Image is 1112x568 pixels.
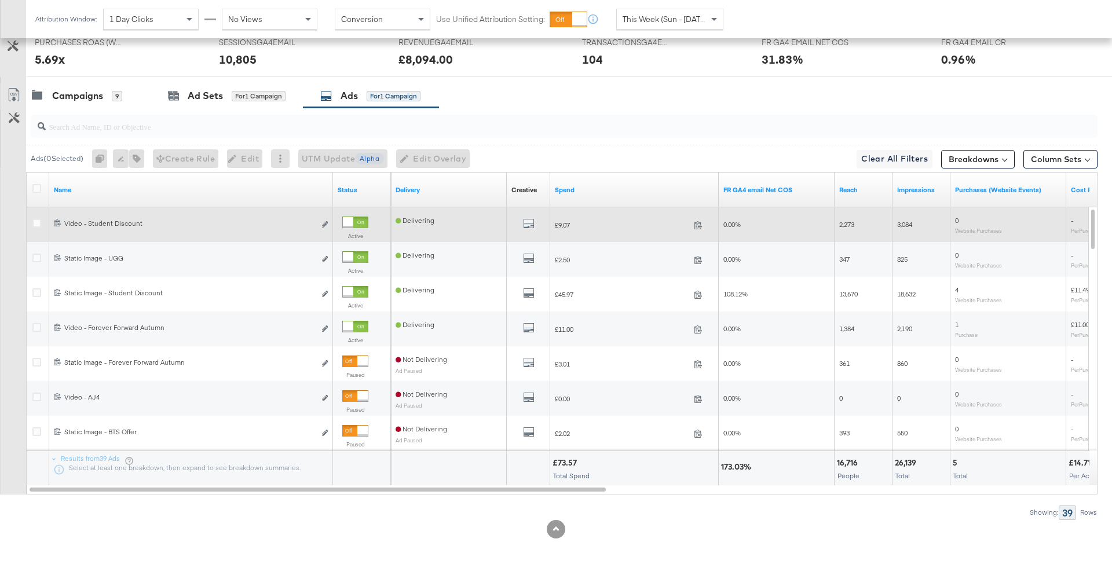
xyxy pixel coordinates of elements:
div: for 1 Campaign [367,91,420,101]
span: 0 [955,216,959,225]
span: 1,384 [839,324,854,333]
div: 173.03% [721,461,755,472]
sub: Ad Paused [396,402,422,409]
div: 104 [582,51,603,68]
span: Total Spend [553,471,590,480]
div: Video - Student Discount [64,219,315,228]
div: Campaigns [52,89,103,102]
span: SESSIONSGA4EMAIL [219,37,306,48]
span: 3,084 [897,220,912,229]
div: 5.69x [35,51,65,68]
sub: Per Purchase [1071,331,1102,338]
span: FR GA4 EMAIL NET COS [762,37,848,48]
span: 4 [955,285,959,294]
span: 860 [897,359,908,368]
span: 13,670 [839,290,858,298]
span: £45.97 [555,290,689,299]
button: Breakdowns [941,150,1015,168]
span: 347 [839,255,850,263]
label: Active [342,302,368,309]
sub: Per Purchase [1071,435,1102,442]
button: Clear All Filters [857,150,932,168]
sub: Website Purchases [955,296,1002,303]
span: Total [953,471,968,480]
span: Not Delivering [396,424,447,433]
div: 10,805 [219,51,257,68]
input: Search Ad Name, ID or Objective [46,111,1000,133]
sub: Per Purchase [1071,262,1102,269]
div: 0.96% [941,51,976,68]
div: Showing: [1029,508,1059,516]
div: 0 [92,149,113,168]
sub: Per Purchase [1071,401,1102,408]
span: REVENUEGA4EMAIL [398,37,485,48]
span: 18,632 [897,290,916,298]
sub: Per Purchase [1071,366,1102,373]
sub: Ad Paused [396,367,422,374]
div: 16,716 [837,457,861,468]
div: Static Image - UGG [64,254,315,263]
div: Creative [511,185,537,195]
span: 0 [955,355,959,364]
div: Ads ( 0 Selected) [31,153,83,164]
a: FR GA4 Net COS [723,185,830,195]
span: 108.12% [723,290,748,298]
sub: Website Purchases [955,227,1002,234]
span: No Views [228,14,262,24]
div: Rows [1080,508,1098,516]
sub: Website Purchases [955,435,1002,442]
span: PURCHASES ROAS (WEBSITE EVENTS) [35,37,122,48]
div: Attribution Window: [35,15,97,23]
span: - [1071,355,1073,364]
span: Delivering [396,216,434,225]
span: Per Action [1069,471,1101,480]
div: 39 [1059,505,1076,520]
span: £11.00 [1071,320,1089,329]
span: 0.00% [723,394,741,402]
div: £73.57 [553,457,580,468]
span: 0.00% [723,428,741,437]
label: Active [342,267,368,274]
label: Use Unified Attribution Setting: [436,14,545,25]
span: 0 [897,394,901,402]
span: People [837,471,859,480]
div: for 1 Campaign [232,91,286,101]
div: 31.83% [762,51,803,68]
span: 0 [955,424,959,433]
div: 26,139 [895,457,920,468]
span: 0.00% [723,359,741,368]
span: - [1071,424,1073,433]
label: Paused [342,371,368,379]
span: 0 [955,251,959,259]
div: Video - Forever Forward Autumn [64,323,315,332]
span: 0 [955,390,959,398]
span: 1 [955,320,959,329]
span: This Week (Sun - [DATE]) [623,14,709,24]
sub: Website Purchases [955,366,1002,373]
span: £11.00 [555,325,689,334]
span: 0.00% [723,255,741,263]
span: Conversion [341,14,383,24]
span: Delivering [396,285,434,294]
sub: Purchase [955,331,978,338]
a: Shows the current state of your Ad. [338,185,386,195]
sub: Per Purchase [1071,227,1102,234]
span: Not Delivering [396,390,447,398]
a: Ad Name. [54,185,328,195]
span: £3.01 [555,360,689,368]
sub: Website Purchases [955,401,1002,408]
span: Total [895,471,910,480]
span: 361 [839,359,850,368]
div: Ads [341,89,358,102]
span: £11.49 [1071,285,1089,294]
a: The number of times your ad was served. On mobile apps an ad is counted as served the first time ... [897,185,946,195]
span: 550 [897,428,908,437]
span: TRANSACTIONSGA4EMAIL [582,37,669,48]
a: Reflects the ability of your Ad to achieve delivery. [396,185,502,195]
span: £0.00 [555,394,689,403]
sub: Per Purchase [1071,296,1102,303]
span: 393 [839,428,850,437]
span: Delivering [396,251,434,259]
span: - [1071,216,1073,225]
div: Static Image - Student Discount [64,288,315,298]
